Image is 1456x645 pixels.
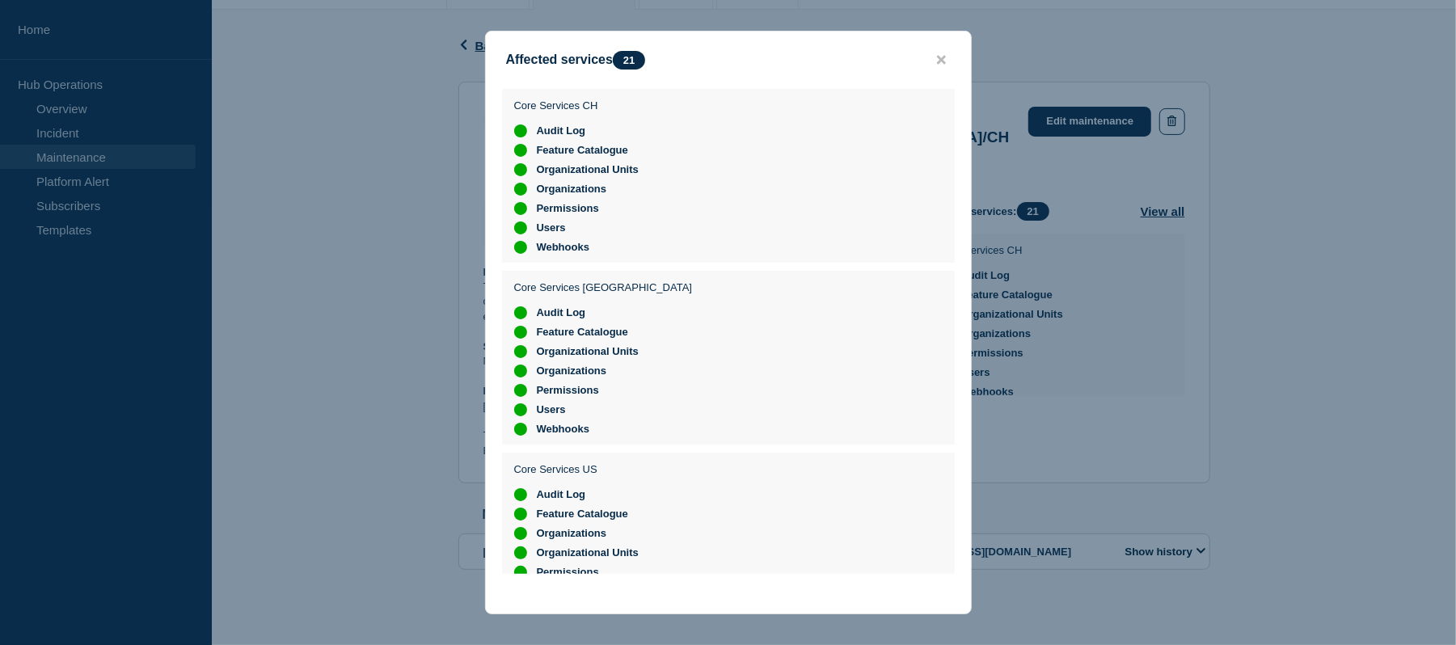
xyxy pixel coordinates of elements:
[537,144,628,157] span: Feature Catalogue
[514,221,527,234] div: up
[514,508,527,521] div: up
[514,124,527,137] div: up
[537,566,599,579] span: Permissions
[514,183,527,196] div: up
[537,326,628,339] span: Feature Catalogue
[537,384,599,397] span: Permissions
[537,527,607,540] span: Organizations
[514,306,527,319] div: up
[537,163,639,176] span: Organizational Units
[514,566,527,579] div: up
[514,99,639,112] p: Core Services CH
[537,423,590,436] span: Webhooks
[537,488,586,501] span: Audit Log
[537,403,566,416] span: Users
[514,241,527,254] div: up
[537,306,586,319] span: Audit Log
[537,241,590,254] span: Webhooks
[514,144,527,157] div: up
[514,384,527,397] div: up
[613,51,645,70] span: 21
[514,488,527,501] div: up
[514,326,527,339] div: up
[537,221,566,234] span: Users
[537,508,628,521] span: Feature Catalogue
[537,124,586,137] span: Audit Log
[514,281,693,293] p: Core Services [GEOGRAPHIC_DATA]
[514,527,527,540] div: up
[514,546,527,559] div: up
[537,365,607,377] span: Organizations
[514,403,527,416] div: up
[514,163,527,176] div: up
[537,345,639,358] span: Organizational Units
[514,365,527,377] div: up
[514,463,639,475] p: Core Services US
[932,53,951,68] button: close button
[537,202,599,215] span: Permissions
[537,546,639,559] span: Organizational Units
[537,183,607,196] span: Organizations
[514,345,527,358] div: up
[506,51,654,70] div: Affected services
[514,202,527,215] div: up
[514,423,527,436] div: up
